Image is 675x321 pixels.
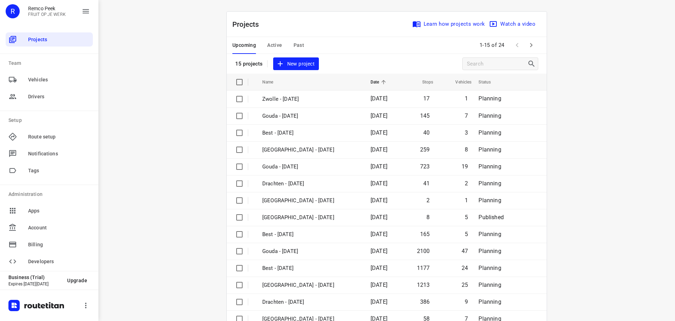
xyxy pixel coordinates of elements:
span: 1-15 of 24 [477,38,507,53]
span: 24 [462,265,468,271]
span: 47 [462,248,468,254]
p: Team [8,60,93,67]
span: Planning [478,231,501,237]
span: Date [371,78,388,86]
p: Zwolle - Thursday [262,146,360,154]
span: Billing [28,241,90,248]
span: Planning [478,146,501,153]
span: Projects [28,36,90,43]
p: Gemeente Rotterdam - Thursday [262,214,360,222]
span: Account [28,224,90,232]
span: [DATE] [371,248,387,254]
span: [DATE] [371,282,387,288]
p: Projects [232,19,265,30]
span: 2 [465,180,468,187]
p: Drachten - Wednesday [262,298,360,306]
p: Zwolle - [DATE] [262,95,360,103]
span: Developers [28,258,90,265]
div: Billing [6,237,93,252]
span: Previous Page [510,38,524,52]
span: 19 [462,163,468,170]
span: 2100 [417,248,430,254]
p: Zwolle - Wednesday [262,281,360,289]
span: 9 [465,298,468,305]
span: Planning [478,197,501,204]
div: Vehicles [6,73,93,87]
span: Active [267,41,282,50]
div: Developers [6,254,93,268]
span: [DATE] [371,231,387,237]
p: Best - [DATE] [262,129,360,137]
span: 1 [465,95,468,102]
span: 145 [420,112,430,119]
span: 1213 [417,282,430,288]
span: Status [478,78,500,86]
div: Account [6,221,93,235]
span: [DATE] [371,298,387,305]
span: Planning [478,180,501,187]
span: [DATE] [371,265,387,271]
span: Planning [478,129,501,136]
p: Best - Wednesday [262,264,360,272]
div: Notifications [6,147,93,161]
div: Projects [6,32,93,47]
span: Planning [478,282,501,288]
span: 3 [465,129,468,136]
p: Administration [8,191,93,198]
span: 1177 [417,265,430,271]
span: Vehicles [28,76,90,84]
input: Search projects [467,58,527,69]
p: Gouda - Thursday [262,163,360,171]
span: 1 [465,197,468,204]
span: Planning [478,112,501,119]
span: 386 [420,298,430,305]
span: Planning [478,248,501,254]
span: [DATE] [371,95,387,102]
p: Business (Trial) [8,274,62,280]
span: 5 [465,231,468,237]
span: Apps [28,207,90,215]
span: 17 [423,95,430,102]
span: [DATE] [371,146,387,153]
span: Planning [478,163,501,170]
button: New project [273,57,319,70]
p: Remco Peek [28,6,66,11]
span: Planning [478,95,501,102]
span: 259 [420,146,430,153]
span: 8 [465,146,468,153]
span: [DATE] [371,112,387,119]
span: 40 [423,129,430,136]
p: Gouda - Wednesday [262,247,360,255]
span: Past [294,41,304,50]
span: [DATE] [371,163,387,170]
span: 5 [465,214,468,221]
span: Upcoming [232,41,256,50]
span: Tags [28,167,90,174]
span: Name [262,78,283,86]
p: Drachten - Thursday [262,180,360,188]
div: Search [527,60,538,68]
span: Notifications [28,150,90,158]
span: Upgrade [67,278,87,283]
p: Antwerpen - Thursday [262,197,360,205]
span: [DATE] [371,129,387,136]
span: [DATE] [371,180,387,187]
p: FRUIT OP JE WERK [28,12,66,17]
span: Published [478,214,504,221]
span: 8 [426,214,430,221]
button: Upgrade [62,274,93,287]
span: 41 [423,180,430,187]
p: Gouda - [DATE] [262,112,360,120]
p: Expires [DATE][DATE] [8,282,62,286]
span: Stops [413,78,433,86]
span: [DATE] [371,197,387,204]
span: [DATE] [371,214,387,221]
span: Drivers [28,93,90,100]
span: Next Page [524,38,538,52]
div: Apps [6,204,93,218]
p: Setup [8,117,93,124]
span: Planning [478,265,501,271]
div: Drivers [6,89,93,104]
span: 723 [420,163,430,170]
div: R [6,4,20,18]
